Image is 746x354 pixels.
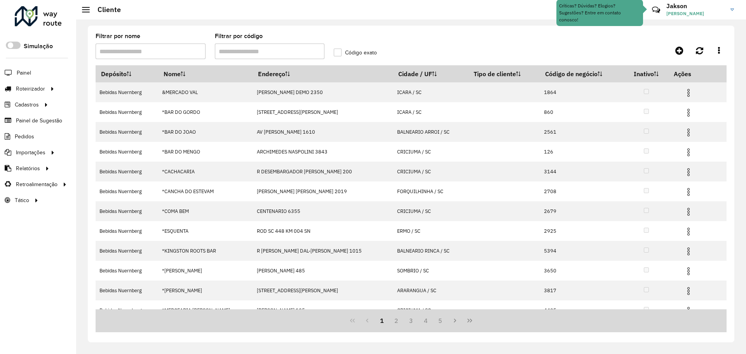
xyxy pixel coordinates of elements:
td: ERMO / SC [393,221,469,241]
td: Bebidas Nuernberg [96,201,158,221]
td: [PERSON_NAME] 105 [253,300,393,320]
h3: Jakson [666,2,725,10]
td: *KINGSTON ROOTS BAR [158,241,253,261]
td: [PERSON_NAME] DEMO 2350 [253,82,393,102]
td: 3650 [540,261,624,281]
th: Inativo [624,66,668,82]
button: 2 [389,313,404,328]
td: ARCHIMEDES NASPOLINI 3843 [253,142,393,162]
td: Bebidas Nuernberg [96,142,158,162]
td: CRICIUMA / SC [393,162,469,181]
td: [STREET_ADDRESS][PERSON_NAME] [253,281,393,300]
td: Bebidas Nuernberg [96,82,158,102]
td: Bebidas Nuernberg [96,181,158,201]
td: Bebidas Nuernberg [96,281,158,300]
th: Código de negócio [540,66,624,82]
h2: Cliente [90,5,121,14]
td: 126 [540,142,624,162]
th: Endereço [253,66,393,82]
th: Nome [158,66,253,82]
span: Importações [16,148,45,157]
td: *CACHACARIA [158,162,253,181]
span: Roteirizador [16,85,45,93]
td: BALNEARIO RINCA / SC [393,241,469,261]
th: Cidade / UF [393,66,469,82]
td: CRICIUMA / SC [393,300,469,320]
th: Ações [668,66,715,82]
span: Cadastros [15,101,39,109]
td: 3144 [540,162,624,181]
td: &MERCADO VAL [158,82,253,102]
td: 2708 [540,181,624,201]
td: Bebidas Nuernberg [96,241,158,261]
button: Last Page [462,313,477,328]
button: 1 [375,313,389,328]
label: Simulação [24,42,53,51]
th: Tipo de cliente [468,66,540,82]
td: *BAR DO MENGO [158,142,253,162]
td: [STREET_ADDRESS][PERSON_NAME] [253,102,393,122]
td: *MERCEARIA [PERSON_NAME] [158,300,253,320]
th: Depósito [96,66,158,82]
span: Painel de Sugestão [16,117,62,125]
td: *BAR DO JOAO [158,122,253,142]
td: *[PERSON_NAME] [158,281,253,300]
td: [PERSON_NAME] 485 [253,261,393,281]
td: BALNEARIO ARROI / SC [393,122,469,142]
td: Bebidas Nuernberg [96,261,158,281]
span: Tático [15,196,29,204]
label: Filtrar por código [215,31,263,41]
td: R DESEMBARGADOR [PERSON_NAME] 200 [253,162,393,181]
td: *CANCHA DO ESTEVAM [158,181,253,201]
td: 2679 [540,201,624,221]
td: ICARA / SC [393,82,469,102]
td: Bebidas Nuernberg [96,300,158,320]
td: ARARANGUA / SC [393,281,469,300]
td: 4495 [540,300,624,320]
td: 2925 [540,221,624,241]
span: Pedidos [15,133,34,141]
td: Bebidas Nuernberg [96,162,158,181]
span: [PERSON_NAME] [666,10,725,17]
td: *COMA BEM [158,201,253,221]
td: 5394 [540,241,624,261]
td: Bebidas Nuernberg [96,122,158,142]
span: Retroalimentação [16,180,58,188]
td: 2561 [540,122,624,142]
td: 3817 [540,281,624,300]
td: Bebidas Nuernberg [96,221,158,241]
span: Painel [17,69,31,77]
td: ROD SC 448 KM 004 SN [253,221,393,241]
td: FORQUILHINHA / SC [393,181,469,201]
td: SOMBRIO / SC [393,261,469,281]
span: Relatórios [16,164,40,173]
td: 860 [540,102,624,122]
label: Código exato [334,49,377,57]
button: Next Page [448,313,462,328]
button: 5 [433,313,448,328]
td: CENTENARIO 6355 [253,201,393,221]
button: 3 [404,313,418,328]
label: Filtrar por nome [96,31,140,41]
td: Bebidas Nuernberg [96,102,158,122]
td: 1864 [540,82,624,102]
td: CRICIUMA / SC [393,201,469,221]
a: Contato Rápido [648,2,664,18]
td: [PERSON_NAME] [PERSON_NAME] 2019 [253,181,393,201]
td: *[PERSON_NAME] [158,261,253,281]
td: ICARA / SC [393,102,469,122]
td: R [PERSON_NAME] DAL-[PERSON_NAME] 1015 [253,241,393,261]
td: *BAR DO GORDO [158,102,253,122]
td: CRICIUMA / SC [393,142,469,162]
button: 4 [418,313,433,328]
td: *ESQUENTA [158,221,253,241]
td: AV [PERSON_NAME] 1610 [253,122,393,142]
